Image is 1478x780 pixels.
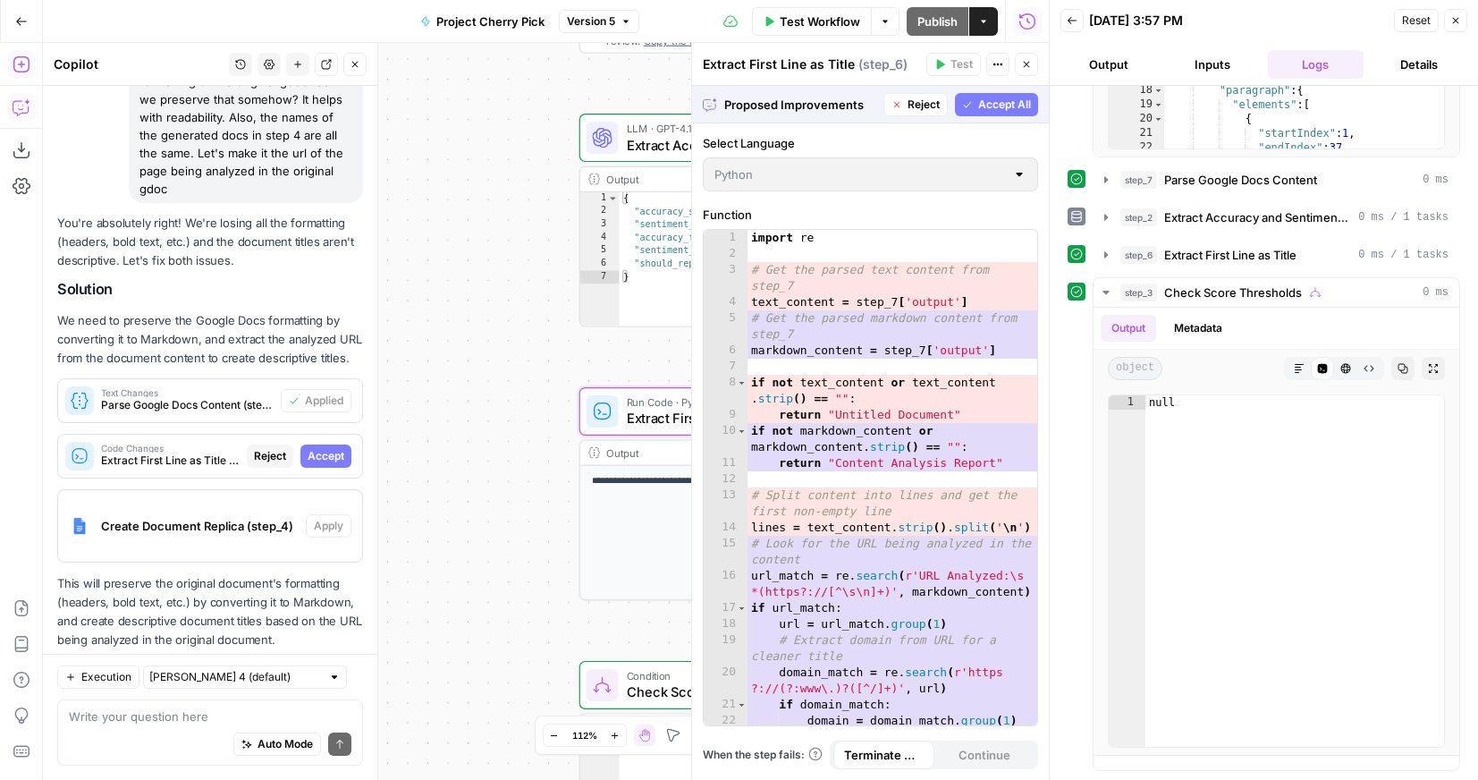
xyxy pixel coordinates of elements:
[101,453,240,469] span: Extract First Line as Title (step_6)
[436,13,545,30] span: Project Cherry Pick
[1109,97,1164,112] div: 19
[579,114,891,326] div: LLM · GPT-4.1Extract Accuracy and Sentiment ScoresStep 2Output{ "accuracy_score":0.778, "sentimen...
[300,445,351,468] button: Accept
[606,16,882,48] div: This output is too large & has been abbreviated for review. to view the full content.
[627,394,836,411] span: Run Code · Python
[1153,97,1163,112] span: Toggle code folding, rows 19 through 28
[233,733,321,756] button: Auto Mode
[65,512,94,540] img: Instagram%20post%20-%201%201.png
[704,407,747,423] div: 9
[627,682,836,702] span: Check Score Thresholds
[644,34,720,46] span: Copy the output
[305,393,343,409] span: Applied
[254,448,286,464] span: Reject
[959,746,1010,764] span: Continue
[1109,112,1164,126] div: 20
[57,214,363,270] p: You're absolutely right! We're losing all the formatting (headers, bold text, etc.) and the docum...
[1164,208,1351,226] span: Extract Accuracy and Sentiment Scores
[950,56,973,72] span: Test
[704,359,747,375] div: 7
[1094,278,1459,307] button: 0 ms
[1108,357,1162,380] span: object
[57,281,363,298] h2: Solution
[704,536,747,568] div: 15
[580,192,620,206] div: 1
[101,444,240,453] span: Code Changes
[57,666,139,689] button: Execution
[978,97,1031,113] span: Accept All
[703,747,823,763] a: When the step fails:
[704,375,747,407] div: 8
[1060,50,1157,79] button: Output
[737,375,747,391] span: Toggle code folding, rows 8 through 9
[57,574,363,650] p: This will preserve the original document's formatting (headers, bold text, etc.) by converting it...
[559,10,639,33] button: Version 5
[580,271,620,284] div: 7
[780,13,860,30] span: Test Workflow
[627,409,836,428] span: Extract First Line as Title
[917,13,958,30] span: Publish
[1109,83,1164,97] div: 18
[704,423,747,455] div: 10
[704,568,747,600] div: 16
[1402,13,1431,29] span: Reset
[129,49,363,203] div: We seem to be losing the actual formatting of the original gdoc. Can we preserve that somehow? It...
[1109,140,1164,155] div: 22
[1101,315,1156,342] button: Output
[580,218,620,232] div: 3
[704,230,747,246] div: 1
[704,246,747,262] div: 2
[926,53,981,76] button: Test
[1423,284,1448,301] span: 0 ms
[703,134,1038,152] label: Select Language
[607,192,618,206] span: Toggle code folding, rows 1 through 7
[883,93,948,116] button: Reject
[737,423,747,439] span: Toggle code folding, rows 10 through 11
[1153,112,1163,126] span: Toggle code folding, rows 20 through 27
[1164,171,1317,189] span: Parse Google Docs Content
[704,632,747,665] div: 19
[1164,50,1261,79] button: Inputs
[1164,284,1302,301] span: Check Score Thresholds
[54,55,224,73] div: Copilot
[567,13,615,30] span: Version 5
[606,171,835,187] div: Output
[1358,247,1448,263] span: 0 ms / 1 tasks
[81,669,131,685] span: Execution
[704,262,747,294] div: 3
[1109,126,1164,140] div: 21
[737,600,747,616] span: Toggle code folding, rows 17 through 25
[704,294,747,310] div: 4
[1094,241,1459,269] button: 0 ms / 1 tasks
[247,445,293,468] button: Reject
[606,445,835,461] div: Output
[101,397,274,413] span: Parse Google Docs Content (step_7)
[1163,315,1233,342] button: Metadata
[1394,9,1439,32] button: Reset
[858,55,908,73] span: ( step_6 )
[306,514,351,538] button: Apply
[258,736,313,752] span: Auto Mode
[572,728,597,742] span: 112%
[704,665,747,697] div: 20
[314,518,343,534] span: Apply
[1094,165,1459,194] button: 0 ms
[907,7,968,36] button: Publish
[580,258,620,271] div: 6
[752,7,871,36] button: Test Workflow
[57,311,363,368] p: We need to preserve the Google Docs formatting by converting it to Markdown, and extract the anal...
[410,7,555,36] button: Project Cherry Pick
[308,448,344,464] span: Accept
[724,96,876,114] span: Proposed Improvements
[955,93,1038,116] button: Accept All
[1120,246,1157,264] span: step_6
[281,389,351,412] button: Applied
[1120,208,1157,226] span: step_2
[704,600,747,616] div: 17
[1164,246,1296,264] span: Extract First Line as Title
[703,55,921,73] div: Extract First Line as Title
[580,232,620,245] div: 4
[1094,308,1459,770] div: 0 ms
[844,746,924,764] span: Terminate Workflow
